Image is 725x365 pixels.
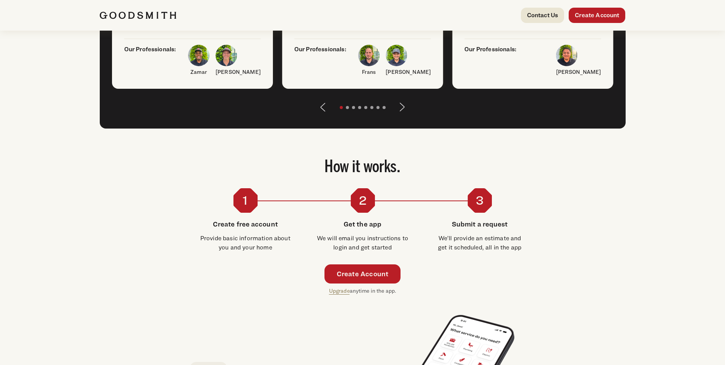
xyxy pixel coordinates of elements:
[199,219,292,229] h4: Create free account
[100,11,176,19] img: Goodsmith
[350,188,375,213] div: 2
[100,159,626,176] h2: How it works.
[556,68,601,77] p: [PERSON_NAME]
[233,188,258,213] div: 1
[370,106,373,109] li: Page dot 6
[433,234,526,252] p: We’ll provide an estimate and get it scheduled, all in the app
[433,219,526,229] h4: Submit a request
[188,68,209,77] p: Zamar
[324,264,401,284] a: Create Account
[358,68,380,77] p: Frans
[316,234,409,252] p: We will email you instructions to login and get started
[329,287,396,295] p: anytime in the app.
[386,68,431,77] p: [PERSON_NAME]
[294,45,346,77] p: Our Professionals:
[124,45,176,77] p: Our Professionals:
[340,106,343,109] li: Page dot 1
[521,8,564,23] a: Contact Us
[316,219,409,229] h4: Get the app
[199,234,292,252] p: Provide basic information about you and your home
[464,45,516,77] p: Our Professionals:
[329,287,350,294] a: Upgrade
[314,98,332,116] button: Previous
[376,106,380,109] li: Page dot 7
[393,98,412,116] button: Next
[346,106,349,109] li: Page dot 2
[383,106,386,109] li: Page dot 8
[569,8,625,23] a: Create Account
[216,68,261,77] p: [PERSON_NAME]
[364,106,367,109] li: Page dot 5
[352,106,355,109] li: Page dot 3
[358,106,361,109] li: Page dot 4
[467,188,492,213] div: 3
